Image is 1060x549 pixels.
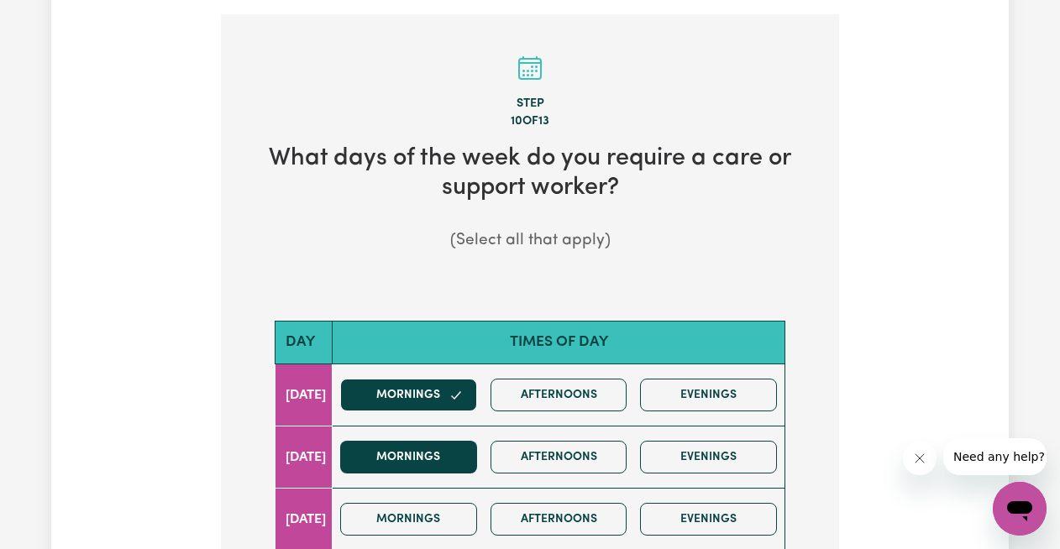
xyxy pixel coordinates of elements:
[275,321,333,363] th: Day
[640,441,777,473] button: Evenings
[640,379,777,411] button: Evenings
[248,144,812,202] h2: What days of the week do you require a care or support worker?
[943,438,1047,475] iframe: Message from company
[491,379,627,411] button: Afternoons
[993,482,1047,536] iframe: Button to launch messaging window
[333,321,785,363] th: Times of day
[491,503,627,536] button: Afternoons
[248,229,812,254] p: (Select all that apply)
[275,426,333,489] td: [DATE]
[640,503,777,536] button: Evenings
[248,95,812,113] div: Step
[340,379,477,411] button: Mornings
[248,112,812,131] div: 10 of 13
[340,441,477,473] button: Mornings
[903,442,937,475] iframe: Close message
[275,364,333,426] td: [DATE]
[491,441,627,473] button: Afternoons
[340,503,477,536] button: Mornings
